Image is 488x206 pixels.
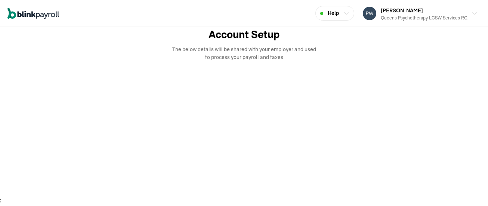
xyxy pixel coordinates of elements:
[381,7,423,14] span: [PERSON_NAME]
[169,46,319,61] span: The below details will be shared with your employer and used to process your payroll and taxes
[360,4,481,23] button: [PERSON_NAME]Queens Psychotherapy LCSW Services P.C.
[7,3,59,24] nav: Global
[315,6,354,21] button: Help
[381,15,469,21] div: Queens Psychotherapy LCSW Services P.C.
[451,170,488,206] iframe: Chat Widget
[328,9,339,17] span: Help
[209,27,279,43] span: Account Setup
